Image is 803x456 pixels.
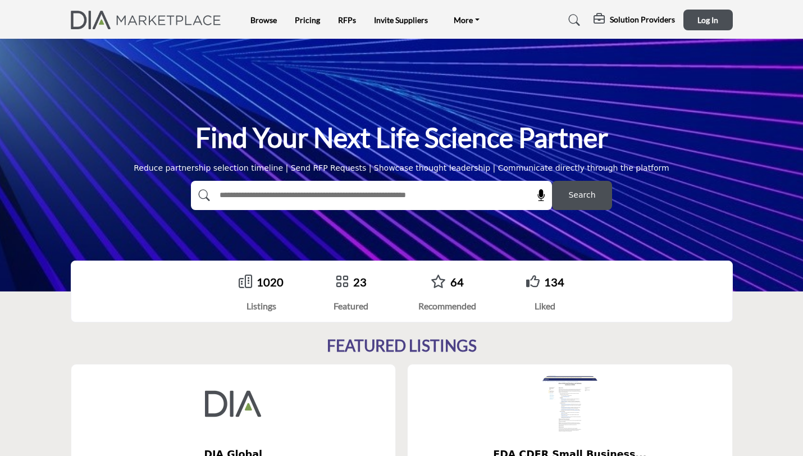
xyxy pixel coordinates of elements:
[327,336,477,355] h2: FEATURED LISTINGS
[552,181,612,210] button: Search
[134,162,669,174] div: Reduce partnership selection timeline | Send RFP Requests | Showcase thought leadership | Communi...
[558,11,587,29] a: Search
[594,13,675,27] div: Solution Providers
[250,15,277,25] a: Browse
[450,275,464,289] a: 64
[542,376,598,432] img: FDA CDER Small Business and Industry Assistance (SBIA)
[544,275,564,289] a: 134
[257,275,284,289] a: 1020
[195,120,608,155] h1: Find Your Next Life Science Partner
[697,15,718,25] span: Log In
[205,376,261,432] img: DIA Global
[295,15,320,25] a: Pricing
[610,15,675,25] h5: Solution Providers
[239,299,284,313] div: Listings
[418,299,476,313] div: Recommended
[374,15,428,25] a: Invite Suppliers
[568,189,595,201] span: Search
[431,275,446,290] a: Go to Recommended
[71,11,227,29] img: Site Logo
[334,299,368,313] div: Featured
[526,275,540,288] i: Go to Liked
[338,15,356,25] a: RFPs
[446,12,487,28] a: More
[353,275,367,289] a: 23
[526,299,564,313] div: Liked
[335,275,349,290] a: Go to Featured
[683,10,733,30] button: Log In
